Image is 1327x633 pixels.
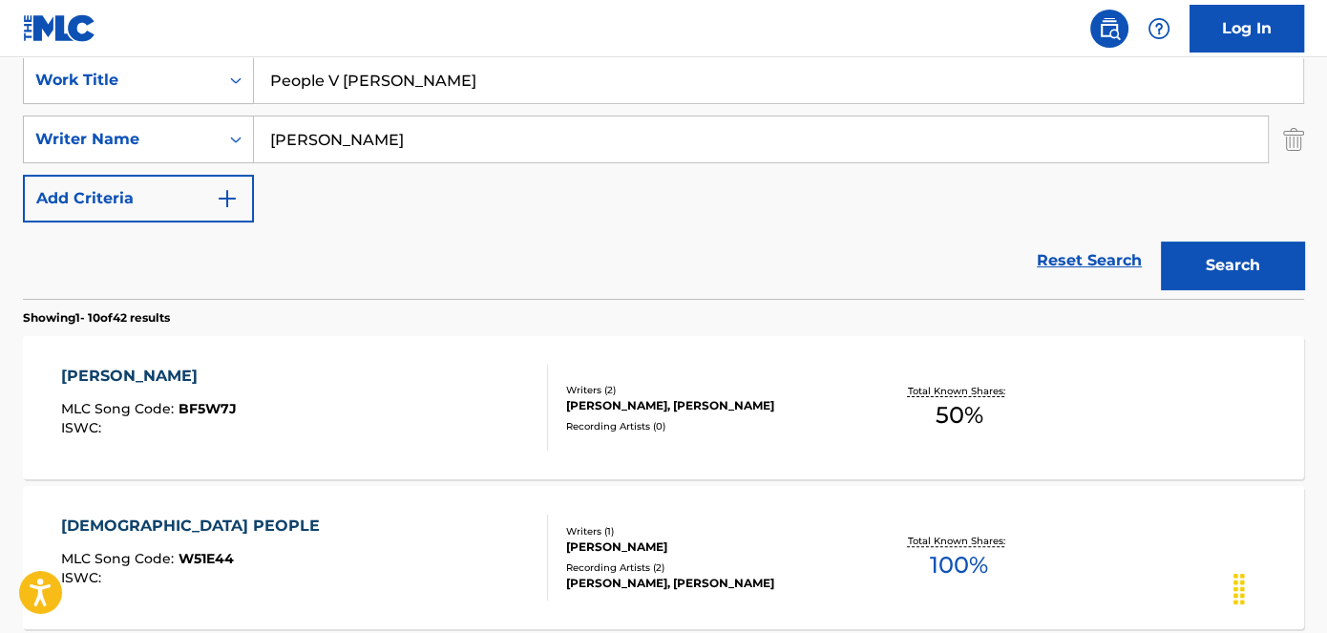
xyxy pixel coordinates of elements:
[179,550,234,567] span: W51E44
[1098,17,1121,40] img: search
[1140,10,1178,48] div: Help
[566,419,853,433] div: Recording Artists ( 0 )
[35,128,207,151] div: Writer Name
[566,538,853,556] div: [PERSON_NAME]
[935,398,982,433] span: 50 %
[566,524,853,538] div: Writers ( 1 )
[566,575,853,592] div: [PERSON_NAME], [PERSON_NAME]
[566,383,853,397] div: Writers ( 2 )
[23,486,1304,629] a: [DEMOGRAPHIC_DATA] PEOPLEMLC Song Code:W51E44ISWC:Writers (1)[PERSON_NAME]Recording Artists (2)[P...
[1148,17,1170,40] img: help
[61,365,237,388] div: [PERSON_NAME]
[61,550,179,567] span: MLC Song Code :
[1161,242,1304,289] button: Search
[179,400,237,417] span: BF5W7J
[566,560,853,575] div: Recording Artists ( 2 )
[1224,560,1254,618] div: Drag
[566,397,853,414] div: [PERSON_NAME], [PERSON_NAME]
[23,56,1304,299] form: Search Form
[35,69,207,92] div: Work Title
[23,14,96,42] img: MLC Logo
[908,384,1010,398] p: Total Known Shares:
[1090,10,1128,48] a: Public Search
[908,534,1010,548] p: Total Known Shares:
[1283,116,1304,163] img: Delete Criterion
[930,548,988,582] span: 100 %
[61,419,106,436] span: ISWC :
[1027,240,1151,282] a: Reset Search
[61,515,329,538] div: [DEMOGRAPHIC_DATA] PEOPLE
[216,187,239,210] img: 9d2ae6d4665cec9f34b9.svg
[23,309,170,327] p: Showing 1 - 10 of 42 results
[23,336,1304,479] a: [PERSON_NAME]MLC Song Code:BF5W7JISWC:Writers (2)[PERSON_NAME], [PERSON_NAME]Recording Artists (0...
[1190,5,1304,53] a: Log In
[1232,541,1327,633] iframe: Chat Widget
[23,175,254,222] button: Add Criteria
[61,400,179,417] span: MLC Song Code :
[61,569,106,586] span: ISWC :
